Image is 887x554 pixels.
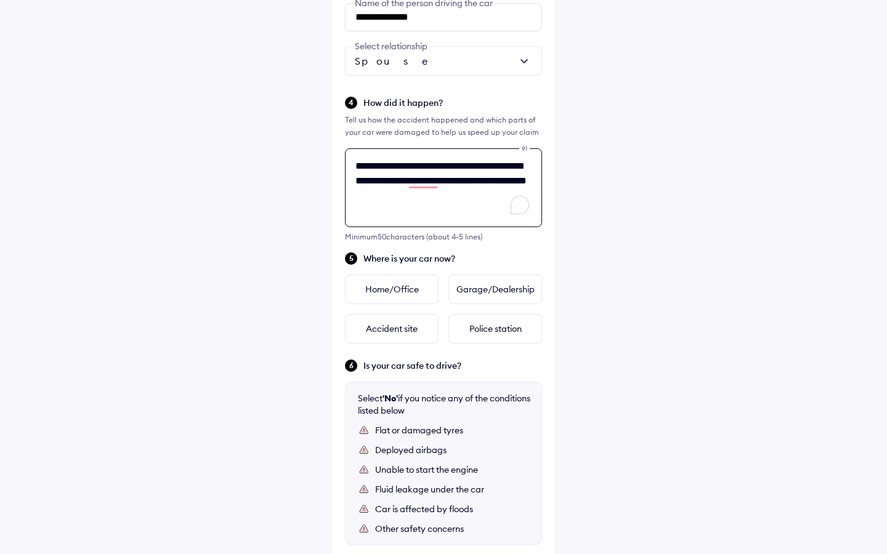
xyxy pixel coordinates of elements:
[345,232,542,241] div: Minimum 50 characters (about 4-5 lines)
[345,314,439,343] div: Accident site
[355,55,431,67] span: Spouse
[375,424,529,436] div: Flat or damaged tyres
[448,314,542,343] div: Police station
[383,393,398,404] b: 'No'
[358,392,530,417] div: Select if you notice any of the conditions listed below
[375,523,529,535] div: Other safety concerns
[375,483,529,496] div: Fluid leakage under the car
[363,359,542,372] span: Is your car safe to drive?
[345,275,439,304] div: Home/Office
[448,275,542,304] div: Garage/Dealership
[345,148,542,227] textarea: To enrich screen reader interactions, please activate Accessibility in Grammarly extension settings
[375,444,529,456] div: Deployed airbags
[345,114,542,138] div: Tell us how the accident happened and which parts of your car were damaged to help us speed up yo...
[363,252,542,265] span: Where is your car now?
[375,464,529,476] div: Unable to start the engine
[375,503,529,515] div: Car is affected by floods
[363,97,542,109] span: How did it happen?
